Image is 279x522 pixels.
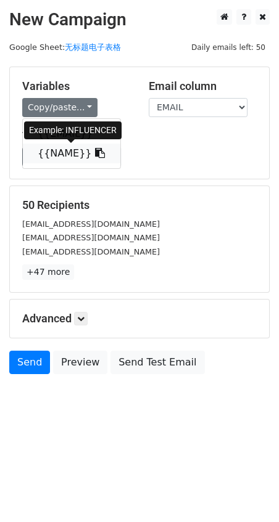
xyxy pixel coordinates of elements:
h5: Variables [22,80,130,93]
small: [EMAIL_ADDRESS][DOMAIN_NAME] [22,233,160,242]
small: Google Sheet: [9,43,121,52]
small: [EMAIL_ADDRESS][DOMAIN_NAME] [22,247,160,256]
a: {{EMAIL}} [23,124,120,144]
div: Example: INFLUENCER [24,121,122,139]
a: {{NAME}} [23,144,120,163]
a: +47 more [22,264,74,280]
h5: 50 Recipients [22,198,257,212]
a: Send [9,351,50,374]
a: Preview [53,351,107,374]
a: 无标题电子表格 [65,43,121,52]
h5: Advanced [22,312,257,325]
iframe: Chat Widget [217,463,279,522]
a: Daily emails left: 50 [187,43,270,52]
h2: New Campaign [9,9,270,30]
h5: Email column [149,80,257,93]
a: Send Test Email [110,351,204,374]
small: [EMAIL_ADDRESS][DOMAIN_NAME] [22,219,160,229]
span: Daily emails left: 50 [187,41,270,54]
a: Copy/paste... [22,98,98,117]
